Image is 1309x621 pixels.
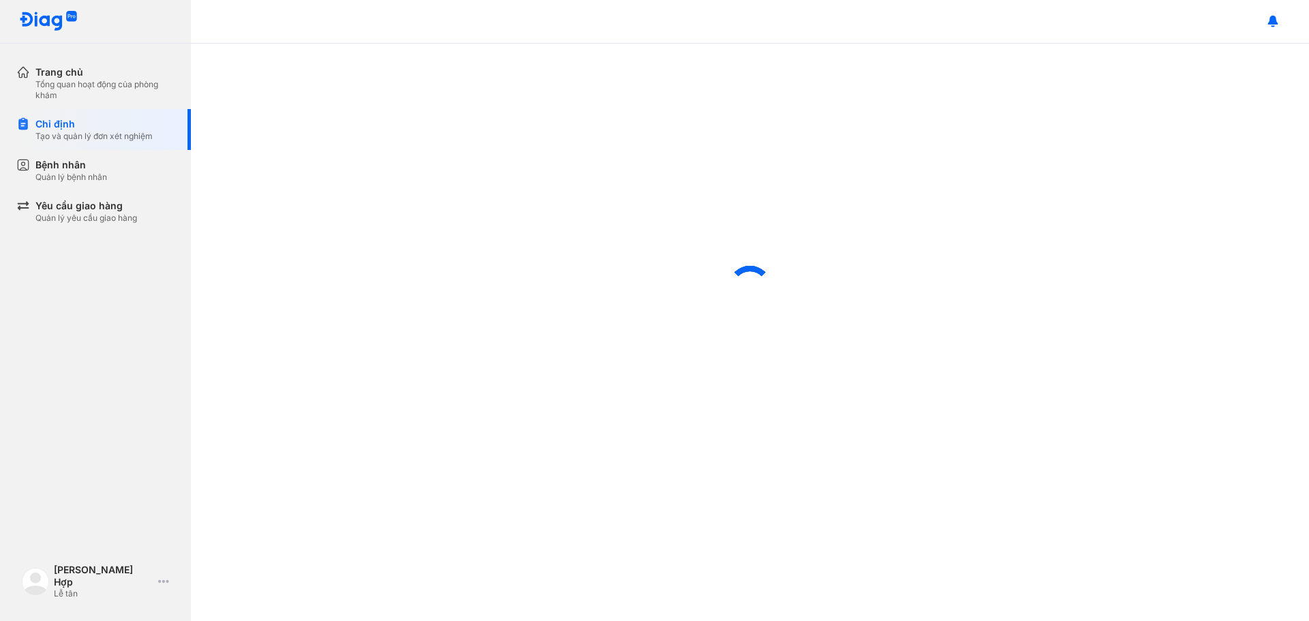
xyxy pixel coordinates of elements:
[35,117,153,131] div: Chỉ định
[35,199,137,213] div: Yêu cầu giao hàng
[35,213,137,224] div: Quản lý yêu cầu giao hàng
[54,564,153,588] div: [PERSON_NAME] Hợp
[19,11,78,32] img: logo
[54,588,153,599] div: Lễ tân
[35,65,175,79] div: Trang chủ
[22,568,49,595] img: logo
[35,158,107,172] div: Bệnh nhân
[35,131,153,142] div: Tạo và quản lý đơn xét nghiệm
[35,79,175,101] div: Tổng quan hoạt động của phòng khám
[35,172,107,183] div: Quản lý bệnh nhân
